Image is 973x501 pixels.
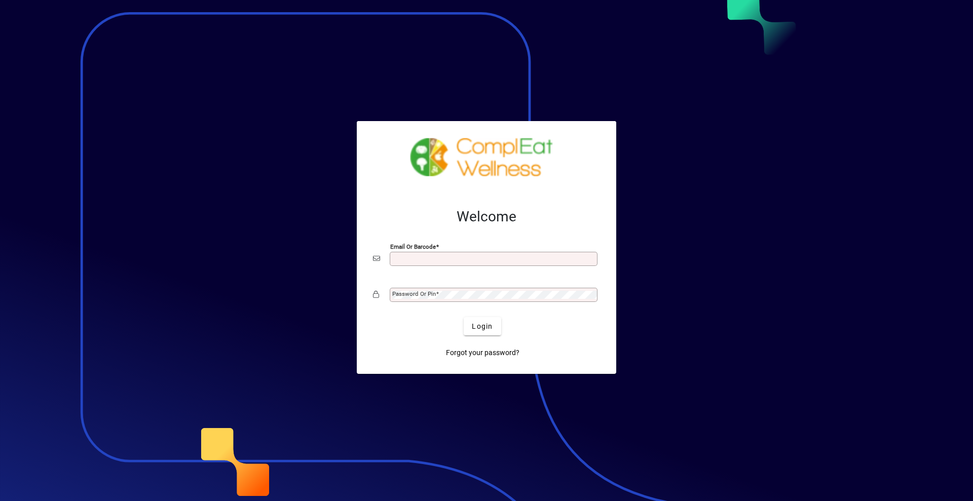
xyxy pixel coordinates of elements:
[442,343,523,362] a: Forgot your password?
[464,317,501,335] button: Login
[472,321,493,332] span: Login
[390,243,436,250] mat-label: Email or Barcode
[446,348,519,358] span: Forgot your password?
[373,208,600,225] h2: Welcome
[392,290,436,297] mat-label: Password or Pin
